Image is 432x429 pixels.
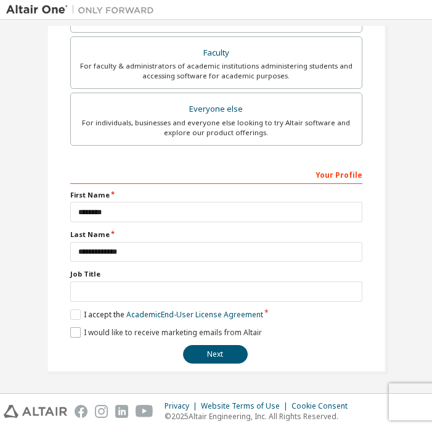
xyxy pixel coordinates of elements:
[201,401,291,411] div: Website Terms of Use
[70,309,263,320] label: I accept the
[70,190,362,200] label: First Name
[70,230,362,239] label: Last Name
[4,405,67,418] img: altair_logo.svg
[183,345,248,364] button: Next
[165,401,201,411] div: Privacy
[78,118,354,138] div: For individuals, businesses and everyone else looking to try Altair software and explore our prod...
[78,44,354,62] div: Faculty
[78,101,354,118] div: Everyone else
[78,61,354,81] div: For faculty & administrators of academic institutions administering students and accessing softwa...
[115,405,128,418] img: linkedin.svg
[95,405,108,418] img: instagram.svg
[136,405,153,418] img: youtube.svg
[75,405,88,418] img: facebook.svg
[6,4,160,16] img: Altair One
[70,327,262,338] label: I would like to receive marketing emails from Altair
[165,411,355,422] p: © 2025 Altair Engineering, Inc. All Rights Reserved.
[70,164,362,184] div: Your Profile
[70,269,362,279] label: Job Title
[291,401,355,411] div: Cookie Consent
[126,309,263,320] a: Academic End-User License Agreement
